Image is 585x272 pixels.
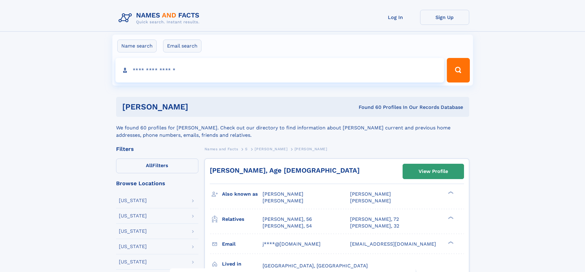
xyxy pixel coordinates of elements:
span: [EMAIL_ADDRESS][DOMAIN_NAME] [350,241,436,247]
div: ❯ [447,216,454,220]
a: [PERSON_NAME], 72 [350,216,399,223]
div: Browse Locations [116,181,198,186]
input: search input [115,58,444,82]
div: Found 60 Profiles In Our Records Database [273,104,463,111]
span: [PERSON_NAME] [350,191,391,197]
span: All [146,163,152,168]
img: Logo Names and Facts [116,10,205,26]
span: S [245,147,248,151]
a: Log In [371,10,420,25]
div: Filters [116,146,198,152]
span: [PERSON_NAME] [263,198,303,204]
a: [PERSON_NAME], Age [DEMOGRAPHIC_DATA] [210,167,360,174]
a: [PERSON_NAME], 56 [263,216,312,223]
h1: [PERSON_NAME] [122,103,274,111]
div: [US_STATE] [119,213,147,218]
a: Sign Up [420,10,469,25]
span: [GEOGRAPHIC_DATA], [GEOGRAPHIC_DATA] [263,263,368,269]
div: [US_STATE] [119,259,147,264]
h3: Relatives [222,214,263,224]
span: [PERSON_NAME] [255,147,287,151]
div: ❯ [447,191,454,195]
div: [US_STATE] [119,244,147,249]
a: View Profile [403,164,464,179]
span: [PERSON_NAME] [263,191,303,197]
label: Filters [116,159,198,173]
div: [US_STATE] [119,198,147,203]
button: Search Button [447,58,470,82]
h3: Also known as [222,189,263,199]
span: [PERSON_NAME] [294,147,327,151]
label: Email search [163,40,201,52]
div: View Profile [419,164,448,178]
div: [US_STATE] [119,229,147,234]
a: Names and Facts [205,145,238,153]
a: S [245,145,248,153]
div: ❯ [447,240,454,244]
span: [PERSON_NAME] [350,198,391,204]
div: We found 60 profiles for [PERSON_NAME]. Check out our directory to find information about [PERSON... [116,117,469,139]
a: [PERSON_NAME], 32 [350,223,399,229]
a: [PERSON_NAME], 54 [263,223,312,229]
h3: Email [222,239,263,249]
a: [PERSON_NAME] [255,145,287,153]
label: Name search [117,40,157,52]
h3: Lived in [222,259,263,269]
